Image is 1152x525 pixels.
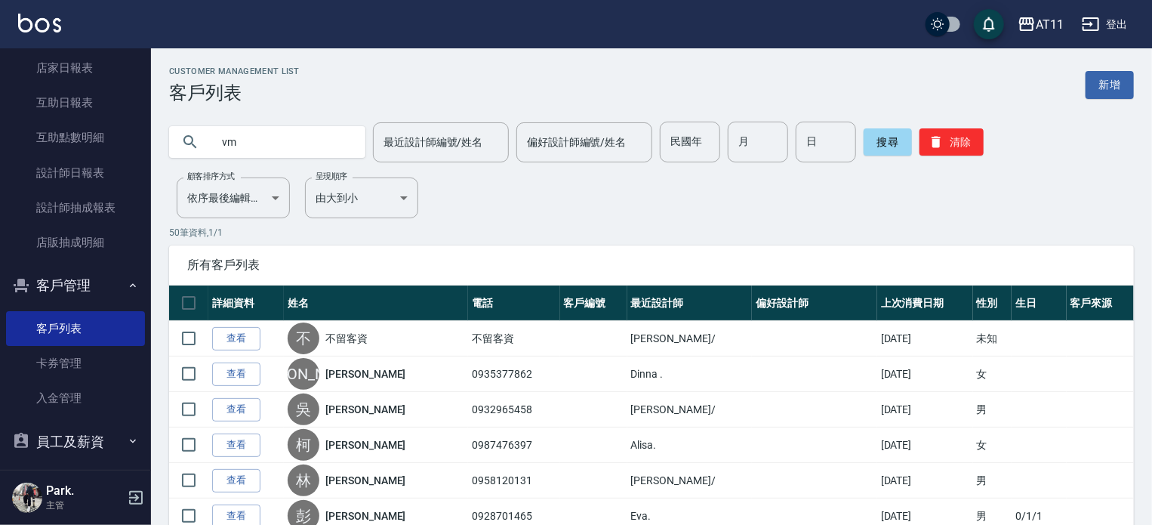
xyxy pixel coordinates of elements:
td: 0935377862 [468,357,559,392]
td: 不留客資 [468,321,559,357]
h2: Customer Management List [169,66,300,76]
div: 柯 [288,429,319,461]
button: 員工及薪資 [6,422,145,462]
span: 所有客戶列表 [187,258,1116,273]
div: 不 [288,323,319,354]
td: Alisa. [627,428,753,463]
td: [PERSON_NAME]/ [627,321,753,357]
a: 店販抽成明細 [6,225,145,260]
td: 男 [973,463,1012,499]
div: 吳 [288,394,319,425]
td: [PERSON_NAME]/ [627,392,753,428]
p: 主管 [46,499,123,512]
a: 新增 [1086,71,1134,99]
a: [PERSON_NAME] [325,473,405,488]
td: 0958120131 [468,463,559,499]
a: 設計師抽成報表 [6,190,145,225]
th: 客戶來源 [1067,286,1134,321]
a: 客戶列表 [6,311,145,346]
button: 搜尋 [864,128,912,156]
button: 商品管理 [6,461,145,500]
a: 不留客資 [325,331,368,346]
a: 查看 [212,434,260,457]
a: 設計師日報表 [6,156,145,190]
th: 客戶編號 [560,286,627,321]
th: 最近設計師 [627,286,753,321]
td: 女 [973,428,1012,463]
a: 互助日報表 [6,85,145,120]
h3: 客戶列表 [169,82,300,103]
img: Logo [18,14,61,32]
button: 客戶管理 [6,266,145,305]
div: 依序最後編輯時間 [177,178,290,218]
input: 搜尋關鍵字 [211,122,353,162]
a: 查看 [212,327,260,351]
div: 林 [288,465,319,496]
td: [DATE] [877,463,973,499]
button: 登出 [1076,11,1134,39]
td: Dinna . [627,357,753,392]
td: 未知 [973,321,1012,357]
th: 偏好設計師 [752,286,877,321]
a: [PERSON_NAME] [325,366,405,381]
td: [DATE] [877,428,973,463]
td: [DATE] [877,321,973,357]
a: [PERSON_NAME] [325,508,405,523]
td: 0932965458 [468,392,559,428]
label: 顧客排序方式 [187,171,235,182]
td: [DATE] [877,357,973,392]
td: 0987476397 [468,428,559,463]
a: 入金管理 [6,381,145,415]
a: 查看 [212,398,260,422]
a: 查看 [212,363,260,386]
a: 店家日報表 [6,51,145,85]
a: [PERSON_NAME] [325,402,405,417]
a: 卡券管理 [6,346,145,381]
th: 上次消費日期 [877,286,973,321]
button: AT11 [1012,9,1070,40]
button: 清除 [919,128,984,156]
td: [DATE] [877,392,973,428]
button: save [974,9,1004,39]
div: 由大到小 [305,178,418,218]
div: AT11 [1036,15,1064,34]
th: 詳細資料 [208,286,284,321]
div: [PERSON_NAME] [288,358,319,390]
label: 呈現順序 [316,171,347,182]
h5: Park. [46,483,123,499]
img: Person [12,483,42,513]
td: [PERSON_NAME]/ [627,463,753,499]
a: 互助點數明細 [6,120,145,155]
th: 電話 [468,286,559,321]
th: 性別 [973,286,1012,321]
td: 女 [973,357,1012,392]
a: 查看 [212,469,260,493]
a: [PERSON_NAME] [325,437,405,452]
p: 50 筆資料, 1 / 1 [169,226,1134,239]
th: 姓名 [284,286,468,321]
th: 生日 [1012,286,1067,321]
td: 男 [973,392,1012,428]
